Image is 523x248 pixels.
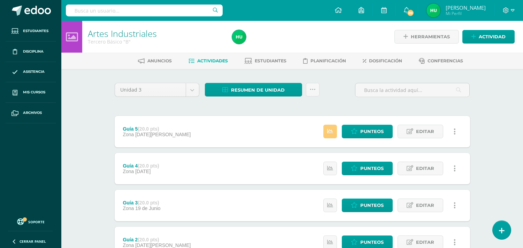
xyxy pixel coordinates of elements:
strong: (20.0 pts) [138,237,159,242]
a: Estudiantes [6,21,56,41]
span: Dosificación [369,58,402,63]
input: Busca la actividad aquí... [355,83,469,97]
a: Anuncios [138,55,172,67]
span: Zona [123,242,134,248]
div: Guía 5 [123,126,191,132]
a: Artes Industriales [88,28,157,39]
strong: (20.0 pts) [138,126,159,132]
input: Busca un usuario... [66,5,223,16]
span: Punteos [360,125,384,138]
span: [DATE][PERSON_NAME] [135,242,191,248]
span: Mi Perfil [446,10,486,16]
strong: (20.0 pts) [138,200,159,206]
span: Herramientas [411,30,450,43]
span: Zona [123,169,134,174]
span: Disciplina [23,49,44,54]
a: Herramientas [394,30,459,44]
a: Mis cursos [6,82,56,103]
span: Estudiantes [255,58,286,63]
img: a65f7309e6ece7894f4d6d22d62da79f.png [426,3,440,17]
span: [DATE][PERSON_NAME] [135,132,191,137]
span: Actividades [197,58,228,63]
span: Editar [416,199,434,212]
span: Cerrar panel [20,239,46,244]
a: Punteos [342,162,393,175]
span: Editar [416,125,434,138]
span: [DATE] [135,169,151,174]
span: Editar [416,162,434,175]
a: Actividades [189,55,228,67]
span: Zona [123,132,134,137]
a: Dosificación [363,55,402,67]
a: Actividad [462,30,515,44]
span: Conferencias [428,58,463,63]
a: Archivos [6,103,56,123]
span: Soporte [28,219,45,224]
span: Zona [123,206,134,211]
span: Anuncios [147,58,172,63]
div: Guía 4 [123,163,159,169]
span: Punteos [360,199,384,212]
a: Asistencia [6,62,56,83]
span: Unidad 3 [120,83,180,96]
span: Resumen de unidad [231,84,285,96]
a: Resumen de unidad [205,83,302,96]
strong: (20.0 pts) [138,163,159,169]
a: Estudiantes [245,55,286,67]
h1: Artes Industriales [88,29,224,38]
span: Planificación [310,58,346,63]
a: Planificación [303,55,346,67]
span: Estudiantes [23,28,48,34]
div: Tercero Básico 'B' [88,38,224,45]
div: Guía 2 [123,237,191,242]
a: Conferencias [419,55,463,67]
span: Actividad [479,30,506,43]
span: [PERSON_NAME] [446,4,486,11]
span: Punteos [360,162,384,175]
span: 19 de Junio [135,206,160,211]
a: Punteos [342,199,393,212]
img: a65f7309e6ece7894f4d6d22d62da79f.png [232,30,246,44]
div: Guía 3 [123,200,160,206]
span: Asistencia [23,69,45,75]
a: Soporte [8,217,53,226]
a: Unidad 3 [115,83,199,96]
a: Punteos [342,125,393,138]
span: Mis cursos [23,90,45,95]
span: Archivos [23,110,42,116]
a: Disciplina [6,41,56,62]
span: 69 [407,9,414,17]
